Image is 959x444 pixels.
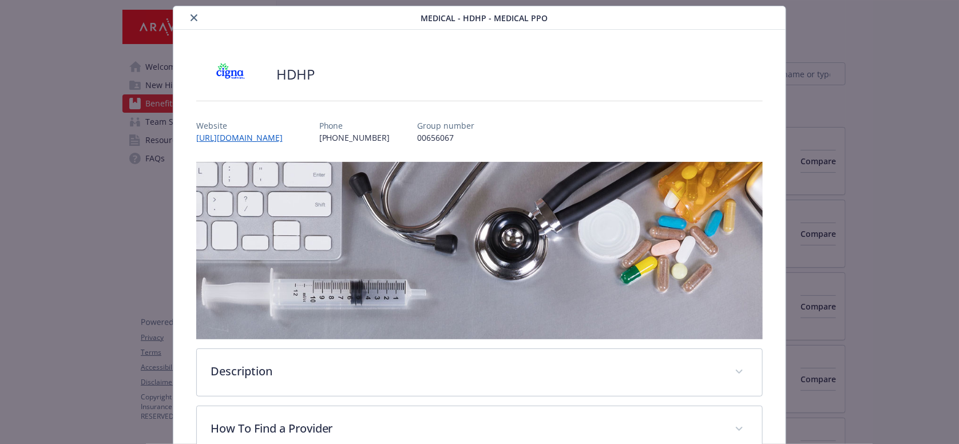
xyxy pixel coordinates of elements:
p: Phone [319,120,390,132]
p: Group number [418,120,475,132]
p: Website [196,120,292,132]
button: close [187,11,201,25]
p: [PHONE_NUMBER] [319,132,390,144]
img: banner [196,162,763,339]
span: Medical - HDHP - Medical PPO [421,12,548,24]
h2: HDHP [276,65,315,84]
p: How To Find a Provider [211,420,722,437]
div: Description [197,349,763,396]
img: CIGNA [196,57,265,92]
p: 00656067 [418,132,475,144]
a: [URL][DOMAIN_NAME] [196,132,292,143]
p: Description [211,363,722,380]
